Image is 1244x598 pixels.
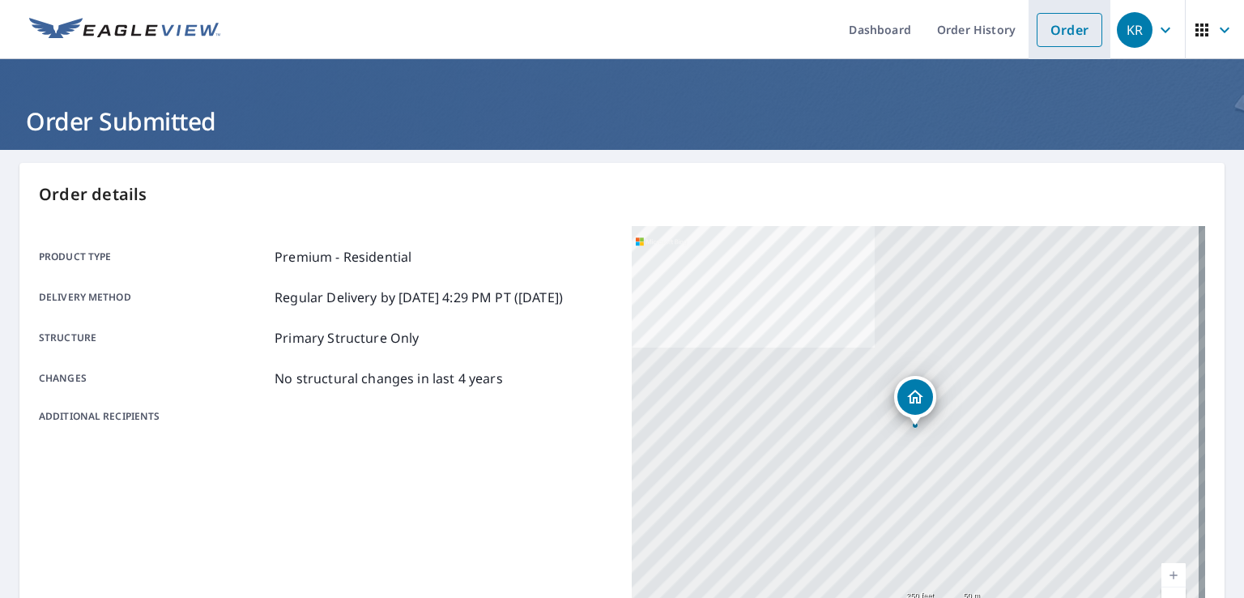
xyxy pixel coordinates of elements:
p: No structural changes in last 4 years [275,369,503,388]
div: Dropped pin, building 1, Residential property, 462 48th St Lindenhurst, NY 11757 [894,376,936,426]
p: Premium - Residential [275,247,411,267]
p: Additional recipients [39,409,268,424]
div: KR [1117,12,1152,48]
p: Product type [39,247,268,267]
h1: Order Submitted [19,105,1225,138]
img: EV Logo [29,18,220,42]
p: Regular Delivery by [DATE] 4:29 PM PT ([DATE]) [275,288,563,307]
p: Structure [39,328,268,348]
p: Changes [39,369,268,388]
p: Primary Structure Only [275,328,419,348]
a: Order [1037,13,1102,47]
p: Order details [39,182,1205,207]
p: Delivery method [39,288,268,307]
a: Current Level 17, Zoom In [1161,563,1186,587]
